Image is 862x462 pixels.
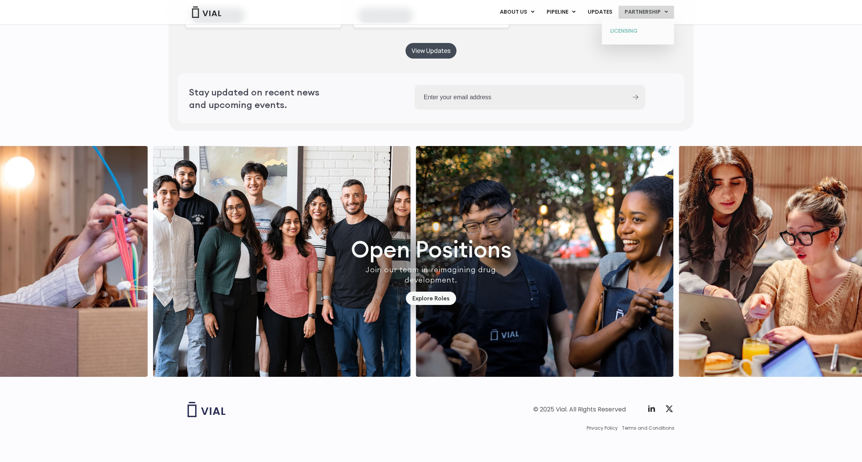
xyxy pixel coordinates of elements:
img: Vial Logo [191,6,222,18]
a: View Updates [406,43,456,59]
a: PARTNERSHIPMenu Toggle [619,6,674,19]
a: PIPELINEMenu Toggle [541,6,581,19]
img: Vial logo wih "Vial" spelled out [188,402,226,417]
a: Terms and Conditions [622,425,674,432]
div: 1 / 7 [416,146,673,377]
img: http://Group%20of%20smiling%20people%20posing%20for%20a%20picture [153,146,410,377]
a: Privacy Policy [587,425,618,432]
a: ABOUT USMenu Toggle [494,6,540,19]
div: 7 / 7 [153,146,410,377]
img: http://Group%20of%20people%20smiling%20wearing%20aprons [416,146,673,377]
input: Enter your email address [415,85,626,110]
a: Explore Roles [406,292,456,305]
h2: Stay updated on recent news and upcoming events. [189,86,337,111]
span: View Updates [412,48,450,54]
a: UPDATES [582,6,618,19]
div: © 2025 Vial. All Rights Reserved [533,405,626,414]
input: Submit [633,95,638,100]
a: LICENSING [604,25,671,37]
